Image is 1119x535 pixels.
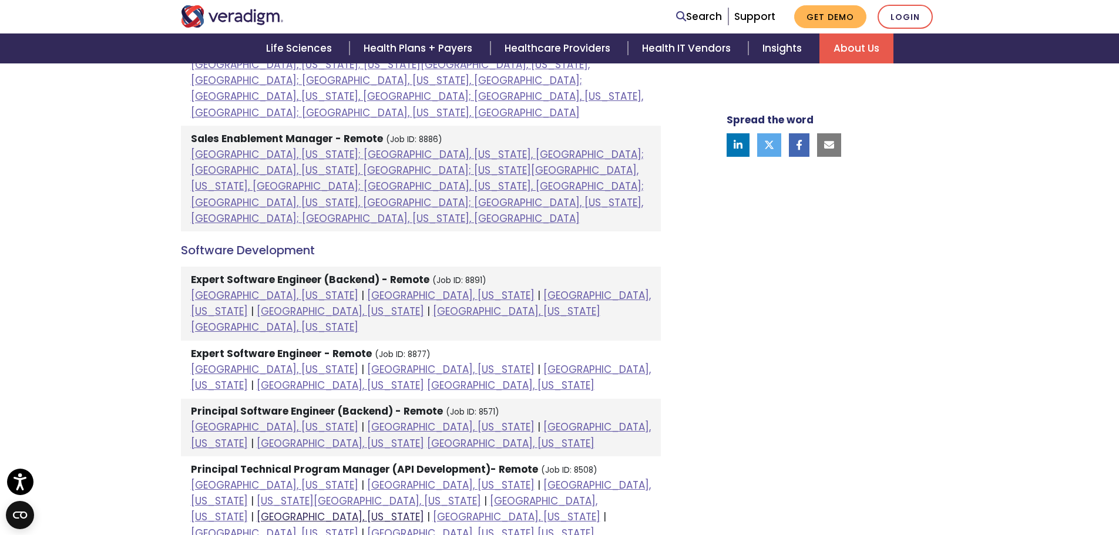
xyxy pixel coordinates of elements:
a: [GEOGRAPHIC_DATA], [US_STATE] [191,320,358,334]
a: [GEOGRAPHIC_DATA], [US_STATE] [191,420,358,434]
a: [GEOGRAPHIC_DATA], [US_STATE] [191,288,358,302]
span: | [251,494,254,508]
a: [GEOGRAPHIC_DATA], [US_STATE] [191,478,358,492]
h4: Software Development [181,243,661,257]
a: Login [878,5,933,29]
a: [GEOGRAPHIC_DATA], [US_STATE] [367,362,535,376]
small: (Job ID: 8877) [375,349,431,360]
span: | [361,478,364,492]
span: | [537,478,540,492]
a: [GEOGRAPHIC_DATA], [US_STATE]; [US_STATE][GEOGRAPHIC_DATA], [US_STATE], [GEOGRAPHIC_DATA]; [GEOGR... [191,58,643,120]
small: (Job ID: 8571) [446,406,499,418]
strong: Expert Software Engineer - Remote [191,346,372,361]
a: [GEOGRAPHIC_DATA], [US_STATE] [367,478,535,492]
a: [GEOGRAPHIC_DATA], [US_STATE] [257,378,424,392]
span: | [361,420,364,434]
a: Healthcare Providers [490,33,628,63]
span: | [361,362,364,376]
a: [GEOGRAPHIC_DATA], [US_STATE] [257,510,424,524]
a: [GEOGRAPHIC_DATA], [US_STATE]; [GEOGRAPHIC_DATA], [US_STATE], [GEOGRAPHIC_DATA]; [GEOGRAPHIC_DATA... [191,147,644,226]
span: | [251,304,254,318]
span: | [251,378,254,392]
a: [GEOGRAPHIC_DATA], [US_STATE] [367,420,535,434]
span: | [251,510,254,524]
a: [GEOGRAPHIC_DATA], [US_STATE] [433,304,600,318]
span: | [537,362,540,376]
a: [US_STATE][GEOGRAPHIC_DATA], [US_STATE] [257,494,481,508]
a: Health IT Vendors [628,33,748,63]
span: | [427,510,430,524]
strong: Expert Software Engineer (Backend) - Remote [191,272,429,287]
span: | [484,494,487,508]
a: [GEOGRAPHIC_DATA], [US_STATE] [191,420,651,450]
a: Support [734,9,775,23]
a: About Us [819,33,893,63]
span: | [251,436,254,450]
span: | [427,304,430,318]
a: [GEOGRAPHIC_DATA], [US_STATE] [257,304,424,318]
a: [GEOGRAPHIC_DATA], [US_STATE] [257,436,424,450]
a: Get Demo [794,5,866,28]
strong: Principal Software Engineer (Backend) - Remote [191,404,443,418]
a: Insights [748,33,819,63]
a: Health Plans + Payers [350,33,490,63]
button: Open CMP widget [6,501,34,529]
strong: Principal Technical Program Manager (API Development)- Remote [191,462,538,476]
span: | [361,288,364,302]
img: Veradigm logo [181,5,284,28]
a: [GEOGRAPHIC_DATA], [US_STATE] [191,362,358,376]
span: | [603,510,606,524]
strong: Sales Enablement Manager - Remote [191,132,383,146]
span: | [537,420,540,434]
strong: Spread the word [727,113,814,127]
small: (Job ID: 8891) [432,275,486,286]
a: [GEOGRAPHIC_DATA], [US_STATE] [433,510,600,524]
small: (Job ID: 8886) [386,134,442,145]
small: (Job ID: 8508) [541,465,597,476]
a: Search [676,9,722,25]
a: [GEOGRAPHIC_DATA], [US_STATE] [427,378,594,392]
a: [GEOGRAPHIC_DATA], [US_STATE] [367,288,535,302]
span: | [537,288,540,302]
a: [GEOGRAPHIC_DATA], [US_STATE] [427,436,594,450]
a: Life Sciences [252,33,350,63]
